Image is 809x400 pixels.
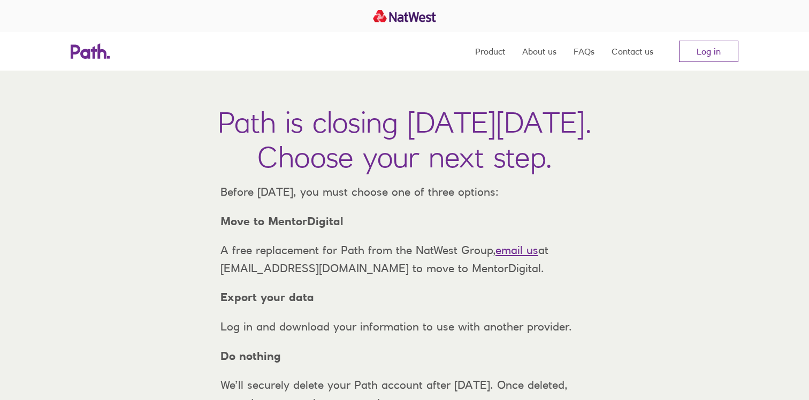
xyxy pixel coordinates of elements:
a: Product [475,32,505,71]
a: Contact us [612,32,653,71]
p: Log in and download your information to use with another provider. [212,318,597,336]
h1: Path is closing [DATE][DATE]. Choose your next step. [218,105,592,174]
a: Log in [679,41,738,62]
a: email us [495,243,538,257]
strong: Move to MentorDigital [220,214,344,228]
a: FAQs [574,32,594,71]
p: Before [DATE], you must choose one of three options: [212,183,597,201]
a: About us [522,32,556,71]
strong: Export your data [220,290,314,304]
p: A free replacement for Path from the NatWest Group, at [EMAIL_ADDRESS][DOMAIN_NAME] to move to Me... [212,241,597,277]
strong: Do nothing [220,349,281,363]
